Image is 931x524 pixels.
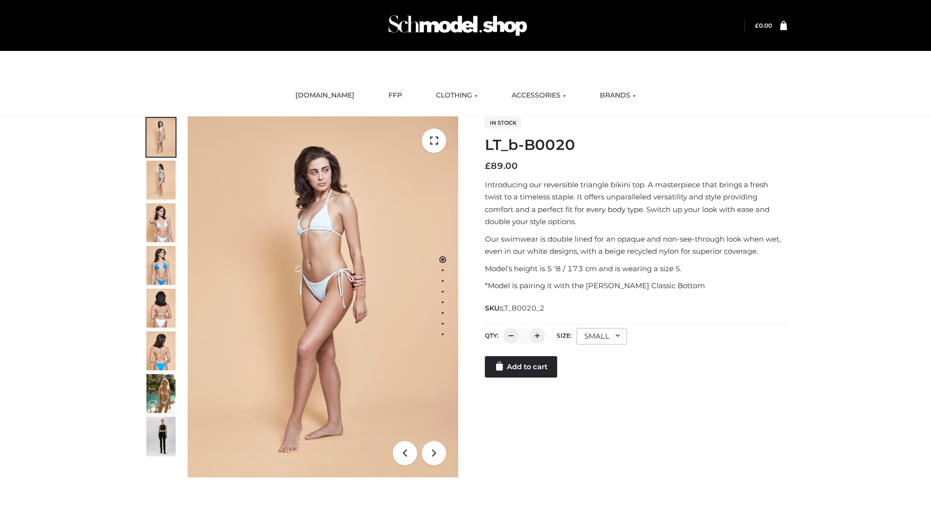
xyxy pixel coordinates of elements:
[485,356,557,377] a: Add to cart
[146,203,176,242] img: ArielClassicBikiniTop_CloudNine_AzureSky_OW114ECO_3-scaled.jpg
[485,332,498,339] label: QTY:
[755,22,759,29] span: £
[146,246,176,285] img: ArielClassicBikiniTop_CloudNine_AzureSky_OW114ECO_4-scaled.jpg
[501,304,545,312] span: LT_B0020_2
[146,417,176,456] img: 49df5f96394c49d8b5cbdcda3511328a.HD-1080p-2.5Mbps-49301101_thumbnail.jpg
[485,161,518,171] bdi: 89.00
[146,118,176,157] img: ArielClassicBikiniTop_CloudNine_AzureSky_OW114ECO_1-scaled.jpg
[146,289,176,327] img: ArielClassicBikiniTop_CloudNine_AzureSky_OW114ECO_7-scaled.jpg
[429,85,485,106] a: CLOTHING
[755,22,772,29] bdi: 0.00
[146,161,176,199] img: ArielClassicBikiniTop_CloudNine_AzureSky_OW114ECO_2-scaled.jpg
[577,328,627,344] div: SMALL
[485,233,787,258] p: Our swimwear is double lined for an opaque and non-see-through look when wet, even in our white d...
[146,331,176,370] img: ArielClassicBikiniTop_CloudNine_AzureSky_OW114ECO_8-scaled.jpg
[146,374,176,413] img: Arieltop_CloudNine_AzureSky2.jpg
[593,85,643,106] a: BRANDS
[485,136,787,154] h1: LT_b-B0020
[188,116,458,477] img: LT_b-B0020
[385,6,530,45] img: Schmodel Admin 964
[485,117,521,129] span: In stock
[485,161,491,171] span: £
[485,302,546,314] span: SKU:
[485,279,787,292] p: *Model is pairing it with the [PERSON_NAME] Classic Bottom
[485,262,787,275] p: Model’s height is 5 ‘8 / 173 cm and is wearing a size S.
[381,85,409,106] a: FFP
[485,179,787,228] p: Introducing our reversible triangle bikini top. A masterpiece that brings a fresh twist to a time...
[755,22,772,29] a: £0.00
[288,85,362,106] a: [DOMAIN_NAME]
[557,332,572,339] label: Size:
[504,85,573,106] a: ACCESSORIES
